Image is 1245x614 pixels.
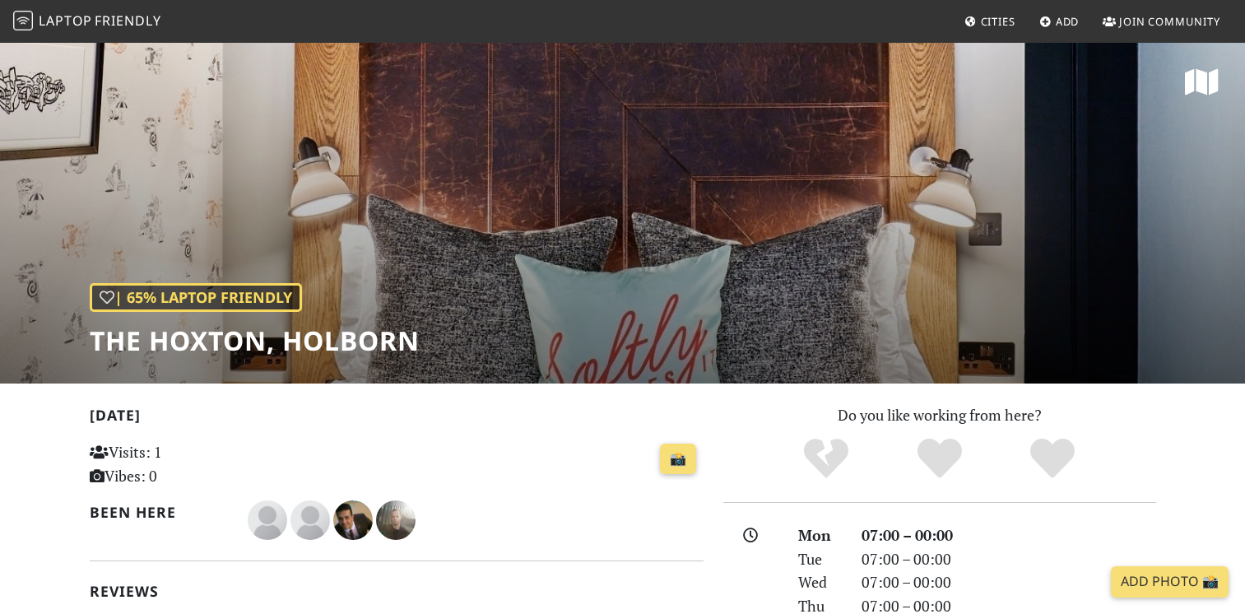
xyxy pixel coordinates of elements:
[723,403,1156,427] p: Do you like working from here?
[290,509,333,528] span: Jade Allegra
[996,436,1109,481] div: Definitely!
[90,440,281,488] p: Visits: 1 Vibes: 0
[1119,14,1220,29] span: Join Community
[1096,7,1227,36] a: Join Community
[852,547,1166,571] div: 07:00 – 00:00
[376,500,416,540] img: 1170-martynas.jpg
[852,570,1166,594] div: 07:00 – 00:00
[90,504,229,521] h2: Been here
[90,325,420,356] h1: The Hoxton, Holborn
[788,570,851,594] div: Wed
[13,11,33,30] img: LaptopFriendly
[1033,7,1086,36] a: Add
[333,500,373,540] img: 1511-nav.jpg
[852,523,1166,547] div: 07:00 – 00:00
[90,283,302,312] div: | 65% Laptop Friendly
[90,583,704,600] h2: Reviews
[13,7,161,36] a: LaptopFriendly LaptopFriendly
[958,7,1022,36] a: Cities
[90,407,704,430] h2: [DATE]
[290,500,330,540] img: blank-535327c66bd565773addf3077783bbfce4b00ec00e9fd257753287c682c7fa38.png
[1111,566,1229,598] a: Add Photo 📸
[248,500,287,540] img: blank-535327c66bd565773addf3077783bbfce4b00ec00e9fd257753287c682c7fa38.png
[333,509,376,528] span: Nav Cheema
[788,547,851,571] div: Tue
[376,509,416,528] span: Martynas Vizbaras
[769,436,883,481] div: No
[981,14,1015,29] span: Cities
[95,12,160,30] span: Friendly
[660,444,696,475] a: 📸
[883,436,996,481] div: Yes
[39,12,92,30] span: Laptop
[248,509,290,528] span: James Lowsley Williams
[788,523,851,547] div: Mon
[1056,14,1080,29] span: Add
